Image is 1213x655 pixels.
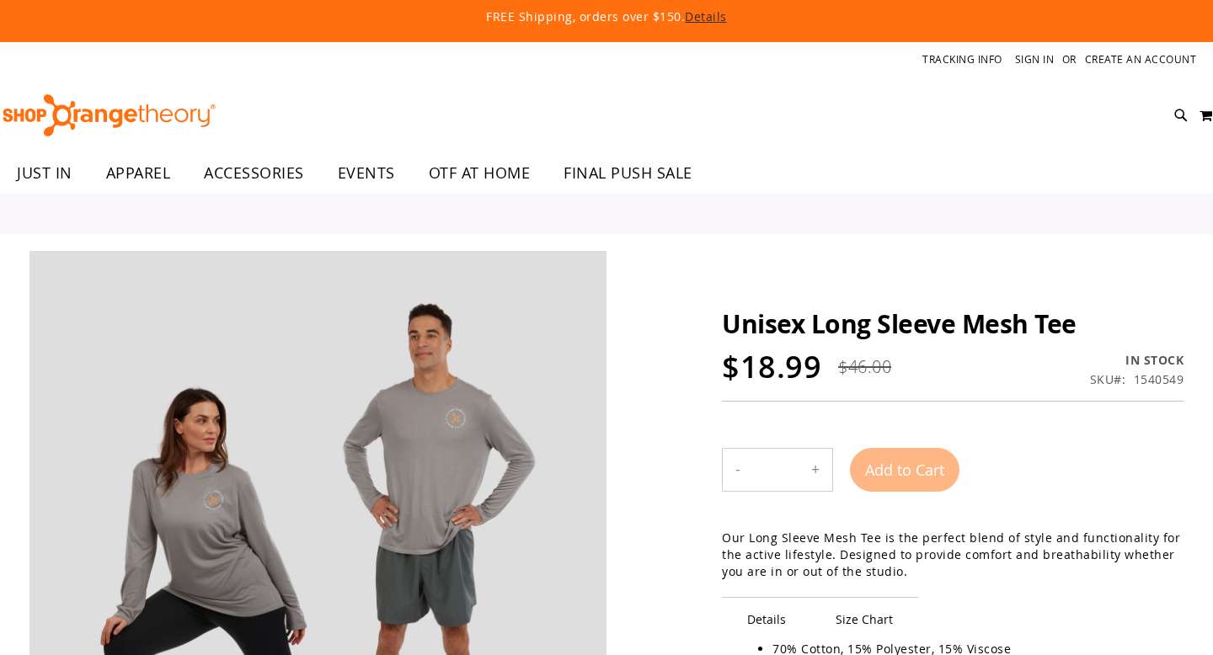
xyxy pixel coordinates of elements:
[1134,371,1184,388] div: 1540549
[685,8,727,24] a: Details
[17,154,72,192] span: JUST IN
[1085,52,1197,67] a: Create an Account
[838,355,891,378] span: $46.00
[1090,352,1184,369] div: In stock
[547,154,709,192] a: FINAL PUSH SALE
[106,154,171,192] span: APPAREL
[338,154,395,192] span: EVENTS
[101,8,1112,25] p: FREE Shipping, orders over $150.
[722,530,1184,580] div: Our Long Sleeve Mesh Tee is the perfect blend of style and functionality for the active lifestyle...
[1090,352,1184,369] div: Availability
[564,154,692,192] span: FINAL PUSH SALE
[810,597,918,641] span: Size Chart
[922,52,1002,67] a: Tracking Info
[722,346,821,387] span: $18.99
[722,306,1077,341] span: Unisex Long Sleeve Mesh Tee
[412,154,548,193] a: OTF AT HOME
[799,449,832,491] button: Increase product quantity
[723,449,753,491] button: Decrease product quantity
[187,154,321,193] a: ACCESSORIES
[753,450,799,490] input: Product quantity
[321,154,412,193] a: EVENTS
[204,154,304,192] span: ACCESSORIES
[1015,52,1055,67] a: Sign In
[429,154,531,192] span: OTF AT HOME
[89,154,188,193] a: APPAREL
[722,597,811,641] span: Details
[1090,371,1126,387] strong: SKU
